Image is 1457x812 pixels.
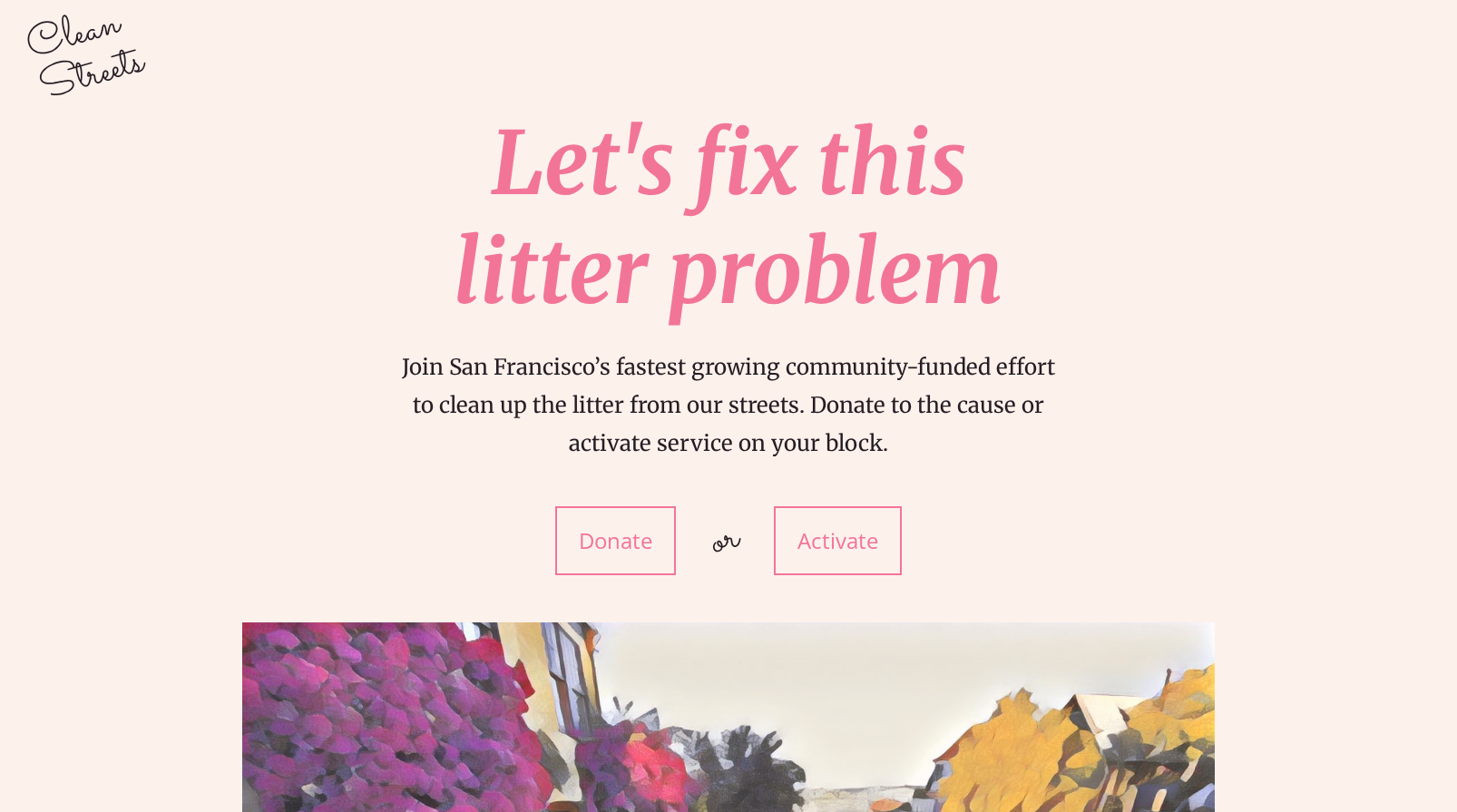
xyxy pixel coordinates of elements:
[402,109,1055,327] h1: Let's fix this litter problem
[774,506,902,575] a: Activate
[555,506,676,575] a: Donate
[402,348,1055,463] p: Join San Francisco’s fastest growing community-funded effort to clean up the litter from our stre...
[677,507,773,573] div: or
